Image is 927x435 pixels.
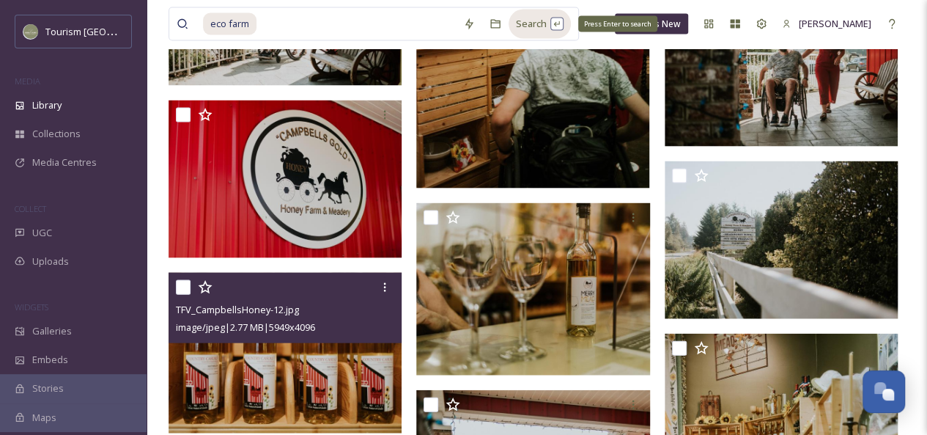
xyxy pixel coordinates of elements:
span: Embeds [32,353,68,367]
div: Press Enter to search [578,16,657,32]
img: TFV_CampbellsHoney-12.jpg [169,273,402,434]
span: Media Centres [32,156,97,169]
div: Search [509,10,571,38]
img: TFV_CampbellsHoney-1.jpg [665,161,901,319]
span: COLLECT [15,203,46,214]
img: TFV_CampbellsHoney-3.jpg [169,100,405,258]
span: WIDGETS [15,301,48,312]
span: eco farm [203,13,256,34]
span: Uploads [32,255,69,268]
span: Maps [32,411,56,425]
span: Galleries [32,324,72,338]
span: Library [32,98,62,112]
span: Stories [32,381,64,395]
img: TFV_CampbellsHoney-22.jpg [416,203,653,376]
span: Collections [32,127,81,141]
a: [PERSON_NAME] [775,10,879,38]
button: Open Chat [863,370,905,413]
span: MEDIA [15,76,40,87]
span: UGC [32,226,52,240]
span: [PERSON_NAME] [799,17,871,30]
span: TFV_CampbellsHoney-12.jpg [176,303,299,316]
img: Abbotsford_Snapsea.png [23,24,38,39]
span: image/jpeg | 2.77 MB | 5949 x 4096 [176,321,315,334]
span: Tourism [GEOGRAPHIC_DATA] [45,24,177,38]
a: What's New [615,14,688,34]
